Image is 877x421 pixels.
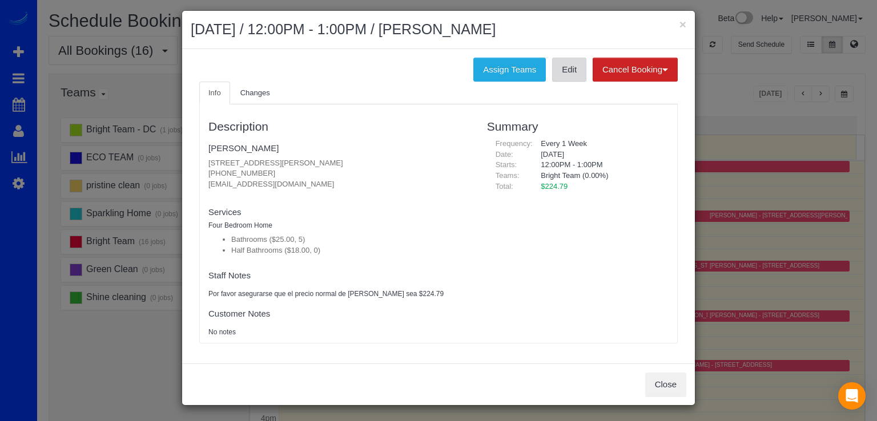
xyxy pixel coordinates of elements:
[240,88,270,97] span: Changes
[208,222,470,229] h5: Four Bedroom Home
[593,58,678,82] button: Cancel Booking
[199,82,230,105] a: Info
[208,271,470,281] h4: Staff Notes
[496,150,513,159] span: Date:
[541,171,660,181] li: Bright Team (0.00%)
[208,289,470,299] pre: Por favor asegurarse que el precio normal de [PERSON_NAME] sea $224.79
[208,120,470,133] h3: Description
[473,58,546,82] button: Assign Teams
[208,327,470,337] pre: No notes
[231,234,470,245] li: Bathrooms ($25.00, 5)
[191,19,686,40] h2: [DATE] / 12:00PM - 1:00PM / [PERSON_NAME]
[208,88,221,97] span: Info
[208,143,279,153] a: [PERSON_NAME]
[496,171,520,180] span: Teams:
[838,382,866,410] div: Open Intercom Messenger
[541,182,568,191] span: $224.79
[231,82,279,105] a: Changes
[496,139,533,148] span: Frequency:
[231,245,470,256] li: Half Bathrooms ($18.00, 0)
[552,58,586,82] a: Edit
[645,373,686,396] button: Close
[208,158,470,190] p: [STREET_ADDRESS][PERSON_NAME] [PHONE_NUMBER] [EMAIL_ADDRESS][DOMAIN_NAME]
[487,120,669,133] h3: Summary
[496,182,513,191] span: Total:
[532,160,669,171] div: 12:00PM - 1:00PM
[679,18,686,30] button: ×
[208,208,470,217] h4: Services
[496,160,517,169] span: Starts:
[532,139,669,149] div: Every 1 Week
[208,309,470,319] h4: Customer Notes
[532,149,669,160] div: [DATE]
